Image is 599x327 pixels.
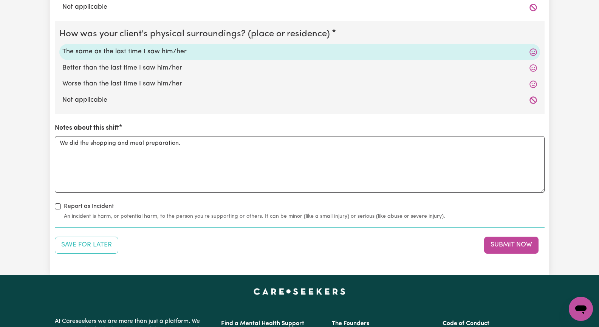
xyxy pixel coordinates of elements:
[55,237,118,253] button: Save your job report
[484,237,539,253] button: Submit your job report
[59,27,333,41] legend: How was your client's physical surroundings? (place or residence)
[332,321,369,327] a: The Founders
[62,79,537,89] label: Worse than the last time I saw him/her
[254,288,345,294] a: Careseekers home page
[443,321,489,327] a: Code of Conduct
[62,63,537,73] label: Better than the last time I saw him/her
[55,123,119,133] label: Notes about this shift
[62,2,537,12] label: Not applicable
[64,212,545,220] small: An incident is harm, or potential harm, to the person you're supporting or others. It can be mino...
[64,202,114,211] label: Report as Incident
[569,297,593,321] iframe: Button to launch messaging window
[55,136,545,193] textarea: We did the shopping and meal preparation.
[62,95,537,105] label: Not applicable
[62,47,537,57] label: The same as the last time I saw him/her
